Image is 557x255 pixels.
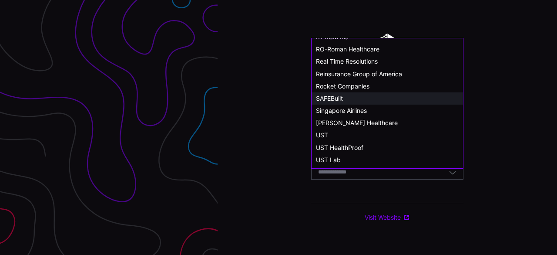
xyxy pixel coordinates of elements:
span: SAFEBuilt [316,95,343,102]
a: Visit Website [365,214,410,221]
span: R1 RCM Inc [316,33,349,41]
span: Reinsurance Group of America [316,70,402,78]
span: UST Lab [316,156,341,163]
span: Real Time Resolutions [316,58,378,65]
span: [PERSON_NAME] Healthcare [316,119,398,126]
span: Rocket Companies [316,82,369,90]
span: UST HealthProof [316,144,363,151]
button: Toggle options menu [449,168,456,176]
span: UST [316,131,328,139]
span: Singapore Airlines [316,107,367,114]
span: RO-Roman Healthcare [316,45,379,53]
